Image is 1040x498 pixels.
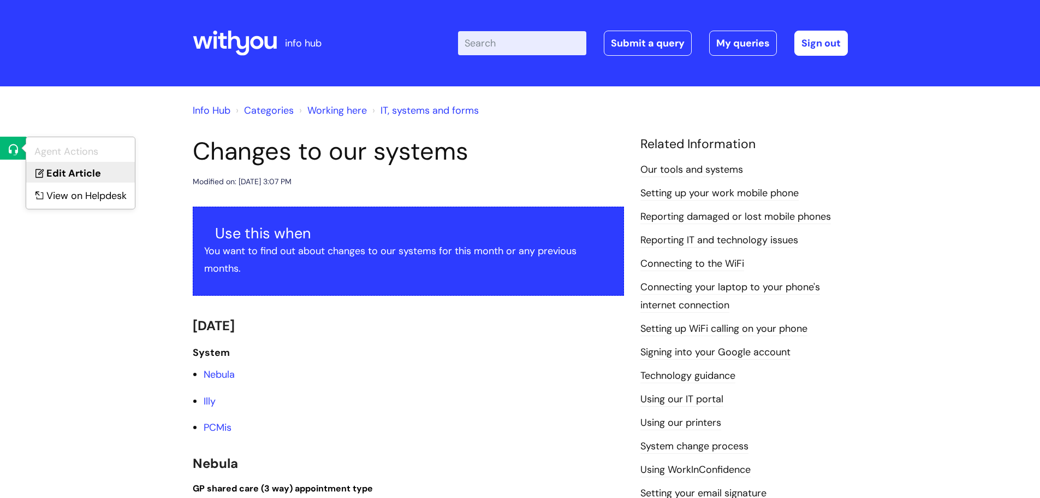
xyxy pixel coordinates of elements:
h3: Use this when [215,225,613,242]
a: Signing into your Google account [640,345,791,360]
li: Solution home [233,102,294,119]
div: Modified on: [DATE] 3:07 PM [193,175,292,189]
span: GP shared care (3 way) appointment type [193,483,373,494]
a: Nebula [204,368,235,381]
a: Submit a query [604,31,692,56]
a: Our tools and systems [640,163,743,177]
div: | - [458,31,848,56]
a: Working here [307,104,367,117]
span: Nebula [193,455,238,472]
a: Using our printers [640,416,721,430]
a: Using WorkInConfidence [640,463,751,477]
a: Setting up your work mobile phone [640,186,799,201]
a: System change process [640,440,748,454]
a: Reporting IT and technology issues [640,233,798,248]
p: You want to find out about changes to our systems for this month or any previous months. [204,242,613,278]
a: Edit Article [26,162,135,182]
div: Agent Actions [34,143,127,160]
li: IT, systems and forms [370,102,479,119]
p: info hub [285,34,322,52]
a: Setting up WiFi calling on your phone [640,322,807,336]
a: Using our IT portal [640,392,723,407]
li: Working here [296,102,367,119]
a: View on Helpdesk [26,184,135,204]
a: Connecting your laptop to your phone's internet connection [640,280,820,312]
a: My queries [709,31,777,56]
a: Info Hub [193,104,230,117]
strong: System [193,346,230,359]
span: [DATE] [193,317,235,334]
h1: Changes to our systems [193,137,624,166]
a: Technology guidance [640,369,735,383]
h4: Related Information [640,137,848,152]
a: Reporting damaged or lost mobile phones [640,210,831,224]
input: Search [458,31,586,55]
a: PCMis [204,421,231,434]
a: Connecting to the WiFi [640,257,744,271]
a: Categories [244,104,294,117]
a: Sign out [794,31,848,56]
a: IT, systems and forms [381,104,479,117]
a: Illy [204,395,216,408]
